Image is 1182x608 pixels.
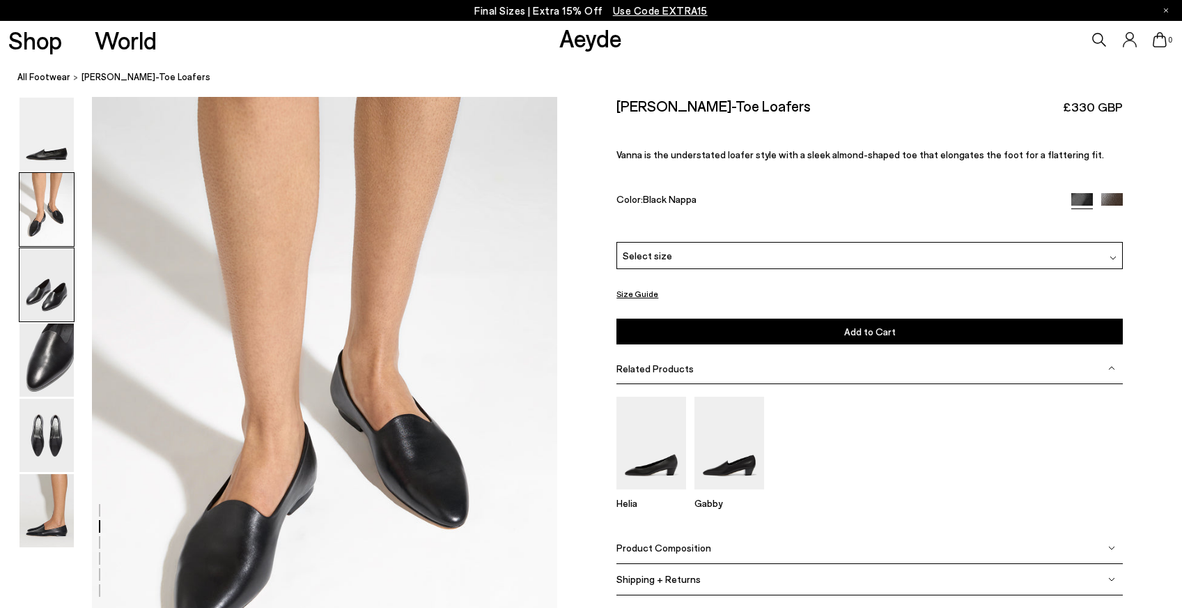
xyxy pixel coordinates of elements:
[17,59,1182,97] nav: breadcrumb
[20,399,74,472] img: Vanna Almond-Toe Loafers - Image 5
[20,248,74,321] img: Vanna Almond-Toe Loafers - Image 3
[616,480,686,509] a: Helia Low-Cut Pumps Helia
[844,326,896,337] span: Add to Cart
[20,324,74,397] img: Vanna Almond-Toe Loafers - Image 4
[616,149,1123,160] p: Vanna is the understated loafer style with a sleek almond-shaped toe that elongates the foot for ...
[1063,98,1123,116] span: £330 GBP
[616,319,1123,344] button: Add to Cart
[616,97,811,114] h2: [PERSON_NAME]-Toe Loafers
[694,480,764,509] a: Gabby Almond-Toe Loafers Gabby
[95,28,157,52] a: World
[616,193,1055,209] div: Color:
[1110,254,1117,261] img: svg%3E
[20,98,74,171] img: Vanna Almond-Toe Loafers - Image 1
[616,363,694,374] span: Related Products
[17,70,70,84] a: All Footwear
[694,497,764,509] p: Gabby
[616,285,658,303] button: Size Guide
[623,248,672,262] span: Select size
[694,397,764,489] img: Gabby Almond-Toe Loafers
[1108,365,1115,372] img: svg%3E
[81,70,210,84] span: [PERSON_NAME]-Toe Loafers
[20,173,74,246] img: Vanna Almond-Toe Loafers - Image 2
[1108,545,1115,552] img: svg%3E
[616,542,711,554] span: Product Composition
[559,23,622,52] a: Aeyde
[8,28,62,52] a: Shop
[616,397,686,489] img: Helia Low-Cut Pumps
[1153,32,1167,47] a: 0
[1167,36,1174,44] span: 0
[613,4,708,17] span: Navigate to /collections/ss25-final-sizes
[643,193,697,205] span: Black Nappa
[20,474,74,547] img: Vanna Almond-Toe Loafers - Image 6
[474,2,708,20] p: Final Sizes | Extra 15% Off
[616,497,686,509] p: Helia
[1108,576,1115,583] img: svg%3E
[616,573,701,585] span: Shipping + Returns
